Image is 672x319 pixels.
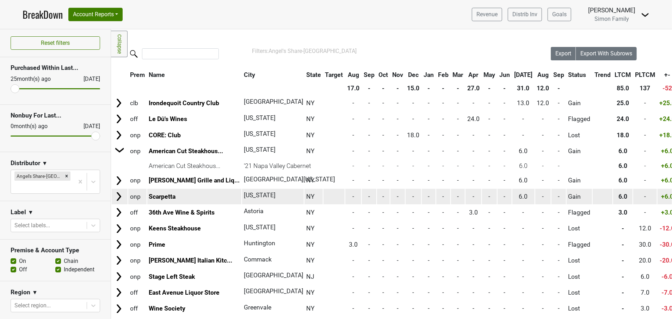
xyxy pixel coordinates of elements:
span: - [504,148,506,155]
span: - [442,177,444,184]
span: - [382,148,384,155]
span: NY [306,177,315,184]
span: - [489,100,491,107]
span: Target [325,71,343,78]
th: Oct: activate to sort column ascending [377,68,390,81]
span: - [489,209,491,216]
th: Name: activate to sort column ascending [147,68,242,81]
span: - [442,225,444,232]
div: [DATE] [77,122,100,131]
span: - [368,177,370,184]
span: - [397,148,399,155]
div: Remove Angel's Share-NY [63,171,70,181]
span: - [622,225,624,232]
span: - [489,132,491,139]
div: [PERSON_NAME] [588,6,635,15]
span: - [368,115,370,122]
span: - [523,115,524,122]
th: 15.0 [406,82,421,95]
span: Astoria [244,207,264,215]
span: - [504,100,506,107]
span: +- [664,71,670,78]
span: - [504,132,506,139]
span: - [397,115,399,122]
span: - [397,225,399,232]
span: [US_STATE] [244,224,276,231]
td: '21 Napa Valley Cabernet [242,159,304,172]
span: Trend [594,71,611,78]
span: - [542,209,544,216]
h3: Distributor [11,159,40,167]
th: Jul: activate to sort column ascending [512,68,535,81]
span: - [473,177,474,184]
th: Prem: activate to sort column ascending [128,68,147,81]
span: - [473,225,474,232]
span: - [428,193,430,200]
span: - [397,177,399,184]
td: onp [128,189,147,204]
span: - [542,177,544,184]
span: NY [306,209,315,216]
th: Feb: activate to sort column ascending [436,68,450,81]
span: - [442,209,444,216]
span: - [644,115,646,122]
span: 6.0 [618,148,627,155]
th: LTCM: activate to sort column ascending [613,68,633,81]
a: Distrib Inv [508,8,542,21]
img: Arrow right [115,145,125,155]
span: - [644,100,646,107]
span: - [504,115,506,122]
span: Huntington [244,240,275,247]
span: [US_STATE] [244,146,276,153]
div: Angel's Share-[GEOGRAPHIC_DATA] [14,171,63,181]
th: Trend: activate to sort column ascending [593,68,612,81]
h3: Nonbuy For Last... [11,112,100,119]
img: Arrow right [113,191,124,202]
img: Dropdown Menu [641,11,649,19]
span: NY [306,100,315,107]
td: - [482,159,497,172]
th: - [451,82,465,95]
span: - [442,100,444,107]
span: - [352,132,354,139]
span: - [428,148,430,155]
td: Gain [567,143,592,158]
td: - [406,159,421,172]
span: -52 [662,85,672,92]
td: Lost [567,127,592,143]
span: - [457,209,459,216]
label: Independent [64,265,94,274]
span: - [382,115,384,122]
td: - [535,159,551,172]
span: 6.0 [618,177,627,184]
span: - [413,225,414,232]
a: Prime [149,241,165,248]
span: 13.0 [517,100,530,107]
span: - [644,132,646,139]
th: - [482,82,497,95]
th: - [498,82,512,95]
span: - [457,177,459,184]
img: Arrow right [113,239,124,250]
img: Arrow right [113,130,124,140]
span: - [442,148,444,155]
span: - [352,148,354,155]
td: - [551,159,566,172]
span: - [542,115,544,122]
th: 12.0 [535,82,551,95]
span: 3.0 [618,209,627,216]
span: - [558,209,560,216]
div: [DATE] [77,75,100,83]
span: - [382,209,384,216]
td: Flagged [567,205,592,220]
img: Arrow right [113,175,124,186]
span: ▼ [42,159,48,168]
span: 24.0 [467,115,480,122]
span: - [504,209,506,216]
span: - [489,148,491,155]
span: PLTCM [635,71,655,78]
a: CORE: Club [149,132,181,139]
span: [GEOGRAPHIC_DATA][US_STATE] [244,176,335,183]
span: - [428,115,430,122]
label: Chain [64,257,78,265]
